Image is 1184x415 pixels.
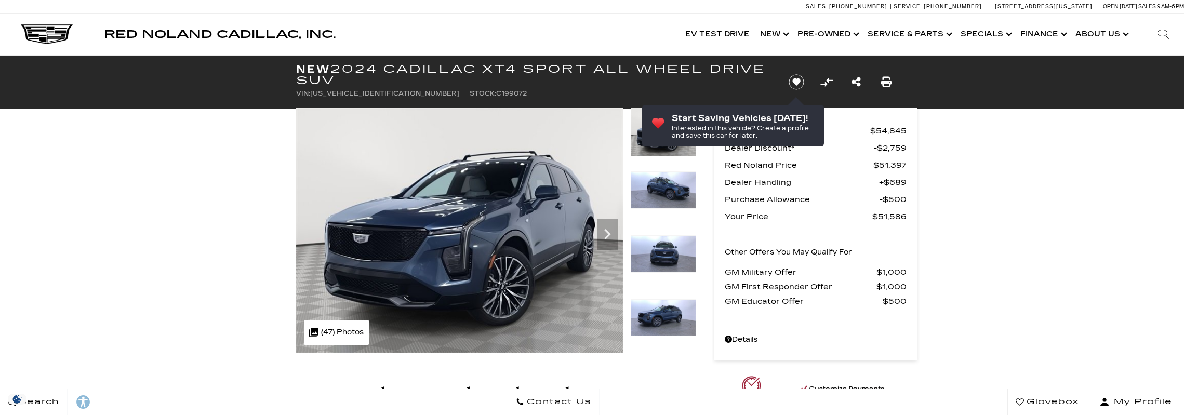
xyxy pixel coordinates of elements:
[725,192,907,207] a: Purchase Allowance $500
[876,265,907,279] span: $1,000
[725,279,907,294] a: GM First Responder Offer $1,000
[725,141,874,155] span: Dealer Discount*
[725,245,852,260] p: Other Offers You May Qualify For
[5,394,29,405] section: Click to Open Cookie Consent Modal
[1015,14,1070,55] a: Finance
[631,108,696,157] img: New 2024 Deep Sea Metallic Cadillac Sport image 1
[785,74,808,90] button: Save vehicle
[725,192,880,207] span: Purchase Allowance
[1103,3,1137,10] span: Open [DATE]
[296,63,330,75] strong: New
[806,4,890,9] a: Sales: [PHONE_NUMBER]
[829,3,887,10] span: [PHONE_NUMBER]
[725,279,876,294] span: GM First Responder Offer
[104,29,336,39] a: Red Noland Cadillac, Inc.
[806,3,828,10] span: Sales:
[725,141,907,155] a: Dealer Discount* $2,759
[680,14,755,55] a: EV Test Drive
[725,294,907,309] a: GM Educator Offer $500
[304,320,369,345] div: (47) Photos
[880,192,907,207] span: $500
[725,294,883,309] span: GM Educator Offer
[883,294,907,309] span: $500
[725,158,873,172] span: Red Noland Price
[924,3,982,10] span: [PHONE_NUMBER]
[876,279,907,294] span: $1,000
[1138,3,1157,10] span: Sales:
[310,90,459,97] span: [US_VEHICLE_IDENTIFICATION_NUMBER]
[725,332,907,347] a: Details
[873,158,907,172] span: $51,397
[524,395,591,409] span: Contact Us
[725,124,870,138] span: MSRP
[597,219,618,250] div: Next
[1157,3,1184,10] span: 9 AM-6 PM
[104,28,336,41] span: Red Noland Cadillac, Inc.
[296,108,623,353] img: New 2024 Deep Sea Metallic Cadillac Sport image 1
[852,75,861,89] a: Share this New 2024 Cadillac XT4 Sport All Wheel Drive SUV
[862,14,955,55] a: Service & Parts
[296,90,310,97] span: VIN:
[1110,395,1172,409] span: My Profile
[725,265,907,279] a: GM Military Offer $1,000
[470,90,496,97] span: Stock:
[755,14,792,55] a: New
[296,63,771,86] h1: 2024 Cadillac XT4 Sport All Wheel Drive SUV
[21,24,73,44] img: Cadillac Dark Logo with Cadillac White Text
[725,209,907,224] a: Your Price $51,586
[890,4,985,9] a: Service: [PHONE_NUMBER]
[995,3,1093,10] a: [STREET_ADDRESS][US_STATE]
[16,395,59,409] span: Search
[870,124,907,138] span: $54,845
[1024,395,1079,409] span: Glovebox
[725,209,872,224] span: Your Price
[725,124,907,138] a: MSRP $54,845
[1070,14,1132,55] a: About Us
[725,175,879,190] span: Dealer Handling
[955,14,1015,55] a: Specials
[1007,389,1087,415] a: Glovebox
[792,14,862,55] a: Pre-Owned
[872,209,907,224] span: $51,586
[725,158,907,172] a: Red Noland Price $51,397
[819,74,834,90] button: Compare vehicle
[881,75,892,89] a: Print this New 2024 Cadillac XT4 Sport All Wheel Drive SUV
[725,175,907,190] a: Dealer Handling $689
[1087,389,1184,415] button: Open user profile menu
[496,90,527,97] span: C199072
[631,235,696,273] img: New 2024 Deep Sea Metallic Cadillac Sport image 3
[631,299,696,337] img: New 2024 Deep Sea Metallic Cadillac Sport image 4
[508,389,600,415] a: Contact Us
[5,394,29,405] img: Opt-Out Icon
[874,141,907,155] span: $2,759
[631,171,696,209] img: New 2024 Deep Sea Metallic Cadillac Sport image 2
[894,3,922,10] span: Service:
[725,265,876,279] span: GM Military Offer
[879,175,907,190] span: $689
